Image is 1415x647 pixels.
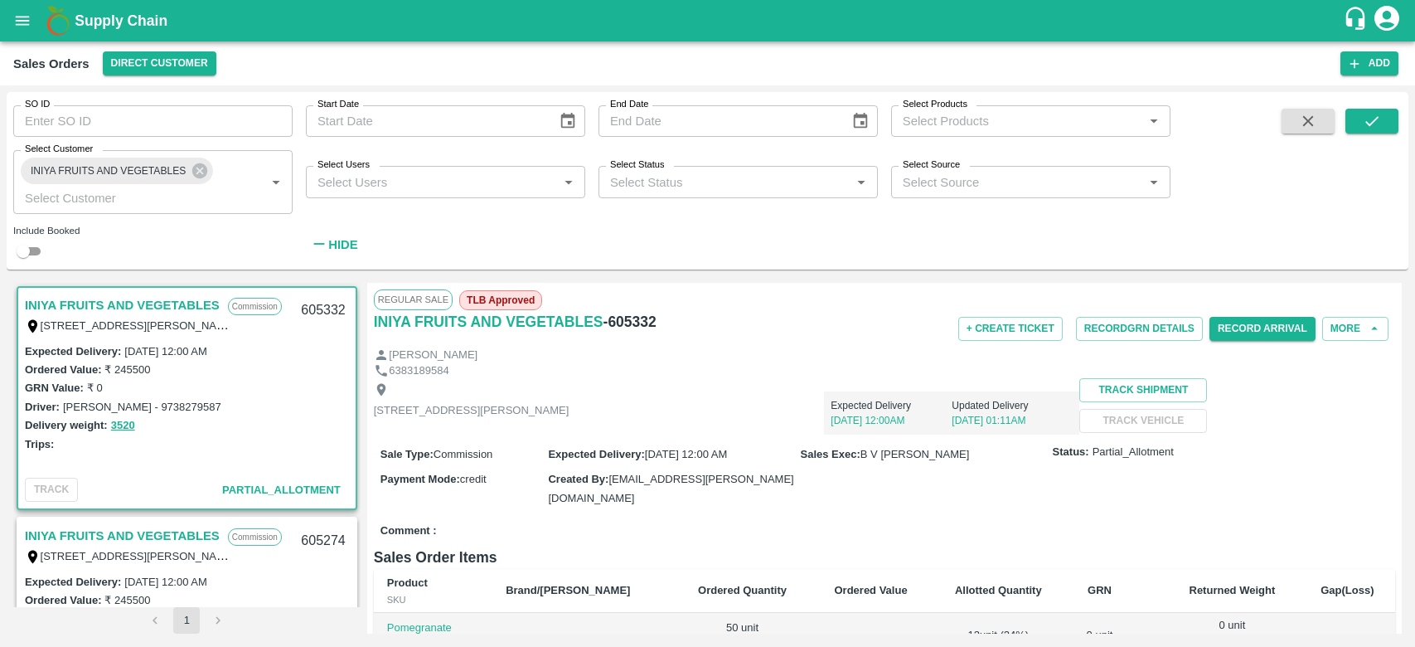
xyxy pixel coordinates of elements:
[459,290,542,310] span: TLB Approved
[228,298,282,315] p: Commission
[173,607,200,634] button: page 1
[228,528,282,546] p: Commission
[25,345,121,358] label: Expected Delivery :
[831,413,952,428] p: [DATE] 12:00AM
[3,2,41,40] button: open drawer
[1143,110,1165,132] button: Open
[374,546,1395,569] h6: Sales Order Items
[434,448,493,460] span: Commission
[265,172,287,193] button: Open
[374,403,569,419] p: [STREET_ADDRESS][PERSON_NAME]
[104,363,150,376] label: ₹ 245500
[801,448,860,460] label: Sales Exec :
[291,522,355,561] div: 605274
[25,419,108,431] label: Delivery weight:
[834,584,907,596] b: Ordered Value
[698,584,787,596] b: Ordered Quantity
[317,98,359,111] label: Start Date
[18,187,239,208] input: Select Customer
[860,448,969,460] span: B V [PERSON_NAME]
[603,171,846,192] input: Select Status
[124,345,206,358] label: [DATE] 12:00 AM
[13,53,90,75] div: Sales Orders
[25,98,50,111] label: SO ID
[958,317,1063,341] button: + Create Ticket
[25,363,101,376] label: Ordered Value:
[387,576,428,589] b: Product
[25,576,121,588] label: Expected Delivery :
[1209,317,1316,341] button: Record Arrival
[558,172,579,193] button: Open
[306,231,362,259] button: Hide
[25,382,84,394] label: GRN Value:
[896,110,1138,132] input: Select Products
[328,238,357,251] strong: Hide
[25,401,60,413] label: Driver:
[1190,584,1276,596] b: Returned Weight
[1076,317,1203,341] button: RecordGRN Details
[850,172,872,193] button: Open
[291,291,355,330] div: 605332
[1143,172,1165,193] button: Open
[610,158,665,172] label: Select Status
[1322,317,1388,341] button: More
[1343,6,1372,36] div: customer-support
[387,620,479,636] p: Pomegranate
[548,473,608,485] label: Created By :
[25,438,54,450] label: Trips:
[645,448,727,460] span: [DATE] 12:00 AM
[506,584,630,596] b: Brand/[PERSON_NAME]
[139,607,234,634] nav: pagination navigation
[552,105,584,137] button: Choose date
[610,98,648,111] label: End Date
[1372,3,1402,38] div: account of current user
[21,163,196,180] span: INIYA FRUITS AND VEGETABLES
[111,416,135,435] button: 3520
[1321,584,1374,596] b: Gap(Loss)
[389,363,448,379] p: 6383189584
[1079,378,1207,402] button: Track Shipment
[25,294,220,316] a: INIYA FRUITS AND VEGETABLES
[41,319,236,332] label: [STREET_ADDRESS][PERSON_NAME]
[75,9,1343,32] a: Supply Chain
[104,594,150,606] label: ₹ 245500
[845,105,876,137] button: Choose date
[603,310,657,333] h6: - 605332
[374,310,603,333] a: INIYA FRUITS AND VEGETABLES
[380,473,460,485] label: Payment Mode :
[1093,445,1174,460] span: Partial_Allotment
[222,484,341,496] span: Partial_Allotment
[387,592,479,607] div: SKU
[598,105,838,137] input: End Date
[460,473,487,485] span: credit
[548,448,644,460] label: Expected Delivery :
[903,98,967,111] label: Select Products
[13,105,293,137] input: Enter SO ID
[1088,584,1112,596] b: GRN
[389,348,477,363] p: [PERSON_NAME]
[75,12,167,29] b: Supply Chain
[306,105,545,137] input: Start Date
[955,584,1042,596] b: Allotted Quantity
[548,473,793,503] span: [EMAIL_ADDRESS][PERSON_NAME][DOMAIN_NAME]
[87,382,103,394] label: ₹ 0
[124,576,206,588] label: [DATE] 12:00 AM
[317,158,370,172] label: Select Users
[311,171,553,192] input: Select Users
[25,594,101,606] label: Ordered Value:
[41,4,75,37] img: logo
[952,413,1073,428] p: [DATE] 01:11AM
[952,398,1073,413] p: Updated Delivery
[380,523,437,539] label: Comment :
[1340,51,1398,75] button: Add
[380,448,434,460] label: Sale Type :
[13,223,293,238] div: Include Booked
[896,171,1138,192] input: Select Source
[374,289,453,309] span: Regular Sale
[41,549,236,562] label: [STREET_ADDRESS][PERSON_NAME]
[1053,445,1089,460] label: Status:
[903,158,960,172] label: Select Source
[21,158,213,184] div: INIYA FRUITS AND VEGETABLES
[103,51,216,75] button: Select DC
